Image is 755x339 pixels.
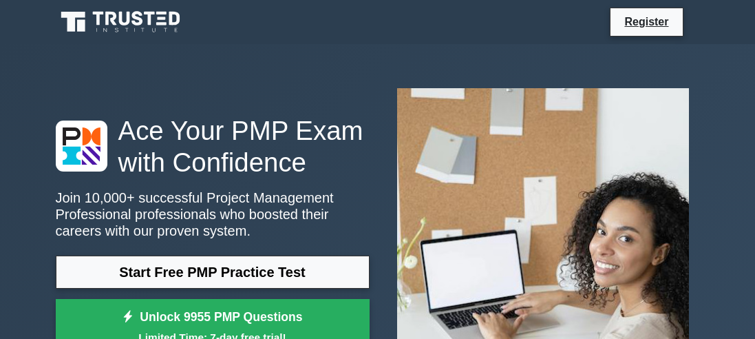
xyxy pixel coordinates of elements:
[56,256,370,289] a: Start Free PMP Practice Test
[616,13,677,30] a: Register
[56,189,370,239] p: Join 10,000+ successful Project Management Professional professionals who boosted their careers w...
[56,115,370,178] h1: Ace Your PMP Exam with Confidence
